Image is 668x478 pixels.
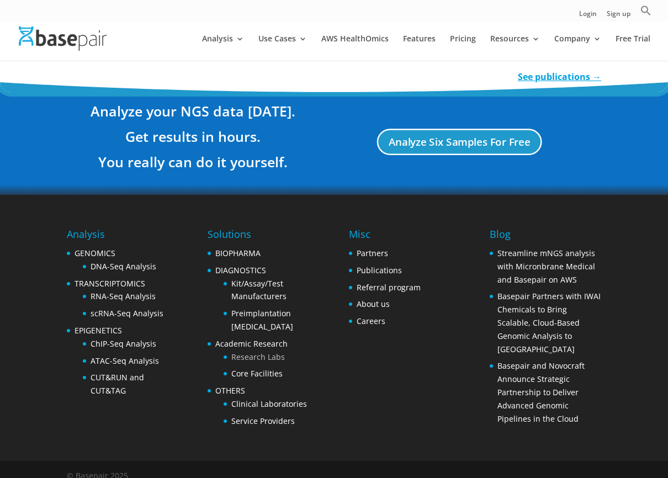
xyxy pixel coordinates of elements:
a: AWS HealthOmics [321,35,389,61]
a: DNA-Seq Analysis [91,261,156,272]
a: Careers [357,316,385,326]
h4: Solutions [208,227,319,247]
h3: Analyze your NGS data [DATE]. [67,101,319,126]
a: Features [403,35,436,61]
a: Service Providers [231,416,295,426]
a: Resources [490,35,540,61]
svg: Search [640,5,651,16]
a: RNA-Seq Analysis [91,291,156,301]
a: Clinical Laboratories [231,399,307,409]
h4: Misc [349,227,421,247]
a: CUT&RUN and CUT&TAG [91,372,144,396]
h4: Analysis [67,227,178,247]
a: Use Cases [258,35,307,61]
h3: You really can do it yourself. [67,152,319,177]
h3: Get results in hours. [67,126,319,152]
a: Core Facilities [231,368,283,379]
a: scRNA-Seq Analysis [91,308,163,318]
a: Sign up [607,10,630,22]
a: Referral program [357,282,421,293]
a: Analyze Six Samples For Free [377,129,542,155]
a: GENOMICS [75,248,115,258]
a: Streamline mNGS analysis with Micronbrane Medical and Basepair on AWS [497,248,595,285]
a: Partners [357,248,388,258]
a: Kit/Assay/Test Manufacturers [231,278,287,302]
a: ATAC-Seq Analysis [91,355,159,366]
a: DIAGNOSTICS [215,265,266,275]
a: Analysis [202,35,244,61]
a: Search Icon Link [640,5,651,22]
a: Publications [357,265,402,275]
a: BIOPHARMA [215,248,261,258]
a: Preimplantation [MEDICAL_DATA] [231,308,293,332]
h4: Blog [490,227,601,247]
a: Basepair Partners with IWAI Chemicals to Bring Scalable, Cloud-Based Genomic Analysis to [GEOGRAP... [497,291,601,354]
a: Academic Research [215,338,288,349]
img: Basepair [19,26,107,50]
a: Login [579,10,597,22]
a: Company [554,35,601,61]
a: About us [357,299,390,309]
a: Pricing [450,35,476,61]
a: See publications → [518,71,601,83]
a: Free Trial [616,35,650,61]
a: TRANSCRIPTOMICS [75,278,145,289]
a: ChIP-Seq Analysis [91,338,156,349]
a: Research Labs [231,352,285,362]
a: Basepair and Novocraft Announce Strategic Partnership to Deliver Advanced Genomic Pipelines in th... [497,360,585,423]
a: EPIGENETICS [75,325,122,336]
a: OTHERS [215,385,245,396]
